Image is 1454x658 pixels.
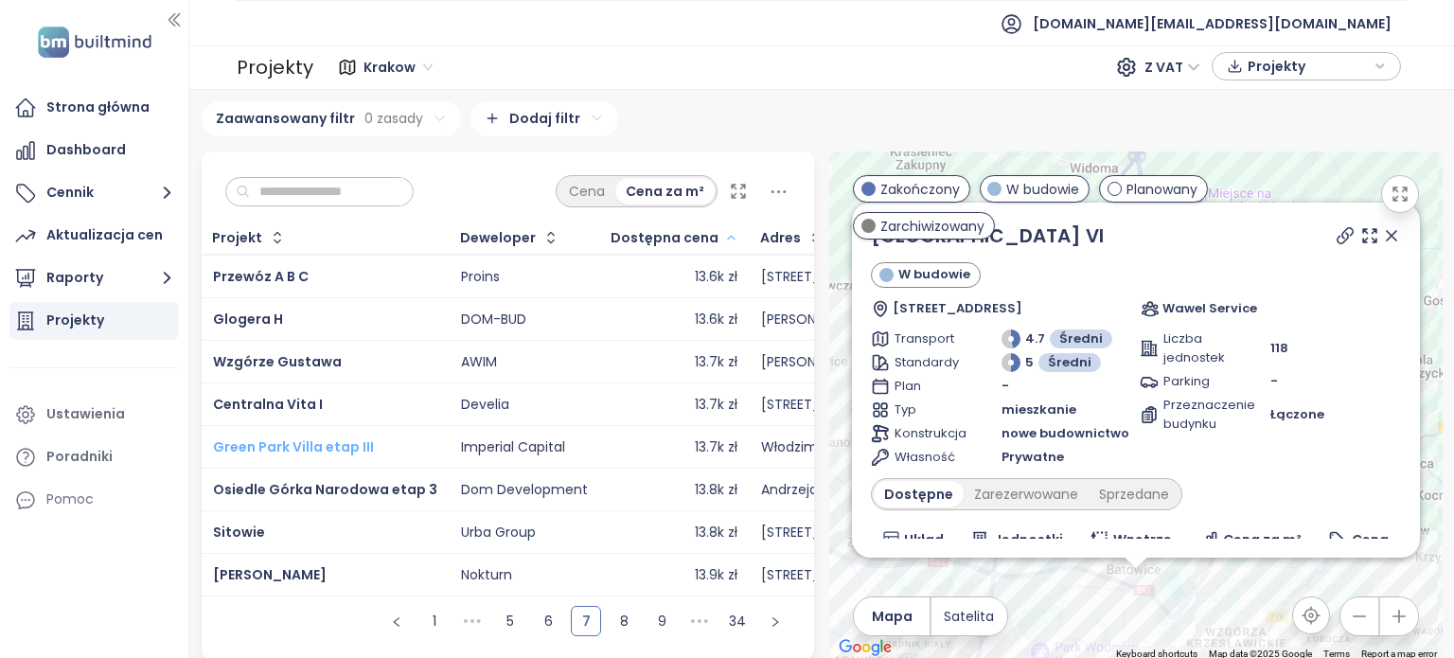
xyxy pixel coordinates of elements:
[46,445,113,469] div: Poradniki
[9,89,179,127] a: Strona główna
[874,481,964,507] div: Dostępne
[237,49,313,86] div: Projekty
[904,529,944,550] span: Układ
[695,525,737,542] div: 13.8k zł
[213,565,327,584] a: [PERSON_NAME]
[572,607,600,635] a: 7
[609,606,639,636] li: 8
[46,309,104,332] div: Projekty
[364,108,423,129] span: 0 zasady
[761,311,987,329] div: [PERSON_NAME][STREET_ADDRESS]
[993,529,1062,550] span: Jednostki
[892,299,1021,318] span: [STREET_ADDRESS]
[419,606,450,636] li: 1
[964,481,1089,507] div: Zarezerwowane
[1025,353,1034,372] span: 5
[9,217,179,255] a: Aktualizacja cen
[213,523,265,542] span: Sitowie
[1163,329,1229,367] span: Liczba jednostek
[897,265,969,284] span: W budowie
[457,606,488,636] span: •••
[761,482,944,499] div: Andrzeja [STREET_ADDRESS]
[647,606,677,636] li: 9
[1033,1,1392,46] span: [DOMAIN_NAME][EMAIL_ADDRESS][DOMAIN_NAME]
[212,232,262,244] div: Projekt
[695,439,737,456] div: 13.7k zł
[213,267,309,286] span: Przewóz A B C
[1270,405,1324,424] span: Łączone
[871,222,1104,249] a: [GEOGRAPHIC_DATA] VI
[470,101,618,136] div: Dodaj filtr
[1163,396,1229,434] span: Przeznaczenie budynku
[1222,52,1391,80] div: button
[202,101,461,136] div: Zaawansowany filtr
[760,606,790,636] button: right
[895,424,960,443] span: Konstrukcja
[684,606,715,636] li: Następne 5 stron
[695,269,737,286] div: 13.6k zł
[461,269,500,286] div: Proins
[461,311,526,329] div: DOM-BUD
[1248,52,1370,80] span: Projekty
[761,525,883,542] div: [STREET_ADDRESS]
[760,232,801,244] div: Adres
[46,223,163,247] div: Aktualizacja cen
[1113,529,1172,550] span: Wnętrze
[872,606,913,627] span: Mapa
[684,606,715,636] span: •••
[9,396,179,434] a: Ustawienia
[944,606,994,627] span: Satelita
[534,607,562,635] a: 6
[895,400,960,419] span: Typ
[761,354,987,371] div: [PERSON_NAME][STREET_ADDRESS]
[213,310,283,329] a: Glogera H
[611,232,718,244] div: Dostępna cena
[32,23,157,62] img: logo
[381,606,412,636] button: left
[533,606,563,636] li: 6
[761,567,883,584] div: [STREET_ADDRESS]
[854,597,930,635] button: Mapa
[461,567,512,584] div: Nokturn
[420,607,449,635] a: 1
[1002,448,1064,467] span: Prywatne
[761,439,975,456] div: Włodzimierza [STREET_ADDRESS]
[46,488,94,511] div: Pomoc
[1126,179,1197,200] span: Planowany
[761,397,883,414] div: [STREET_ADDRESS]
[695,354,737,371] div: 13.7k zł
[496,607,524,635] a: 5
[1059,329,1103,348] span: Średni
[880,179,960,200] span: Zakończony
[46,402,125,426] div: Ustawienia
[695,397,737,414] div: 13.7k zł
[391,616,402,628] span: left
[213,395,323,414] span: Centralna Vita I
[9,438,179,476] a: Poradniki
[461,525,536,542] div: Urba Group
[495,606,525,636] li: 5
[610,607,638,635] a: 8
[1144,53,1200,81] span: Z VAT
[9,302,179,340] a: Projekty
[461,482,588,499] div: Dom Development
[880,216,984,237] span: Zarchiwizowany
[213,480,437,499] a: Osiedle Górka Narodowa etap 3
[1048,353,1091,372] span: Średni
[381,606,412,636] li: Poprzednia strona
[1006,179,1079,200] span: W budowie
[895,448,960,467] span: Własność
[9,132,179,169] a: Dashboard
[895,353,960,372] span: Standardy
[895,329,960,348] span: Transport
[695,311,737,329] div: 13.6k zł
[213,437,374,456] a: Green Park Villa etap III
[1025,329,1045,348] span: 4.7
[46,96,150,119] div: Strona główna
[9,174,179,212] button: Cennik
